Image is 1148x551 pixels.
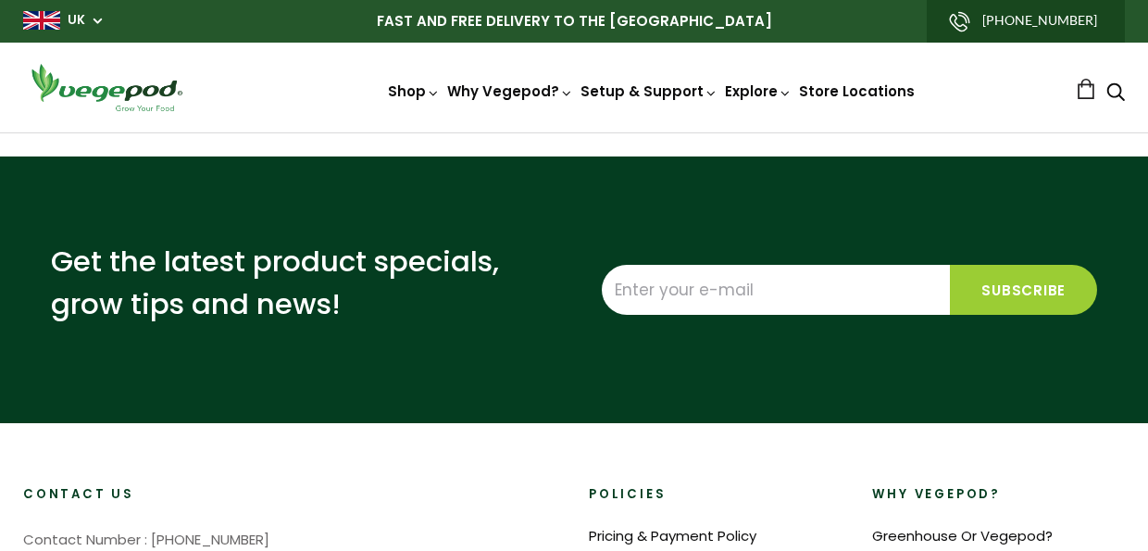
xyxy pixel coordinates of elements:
a: Search [1106,84,1125,104]
a: Setup & Support [580,81,717,101]
h2: Policies [589,486,842,504]
a: Pricing & Payment Policy [589,526,756,545]
a: Explore [725,81,792,101]
h2: Contact Us [23,486,559,504]
a: Why Vegepod? [447,81,573,101]
input: Enter your e-mail [602,265,950,315]
a: Shop [388,81,440,101]
a: UK [68,11,85,30]
h2: Why Vegepod? [872,486,1126,504]
img: gb_large.png [23,11,60,30]
input: Subscribe [950,265,1097,315]
img: Vegepod [23,61,190,114]
a: Store Locations [799,81,915,101]
p: Get the latest product specials, grow tips and news! [51,240,514,326]
a: Greenhouse Or Vegepod? [872,526,1053,545]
